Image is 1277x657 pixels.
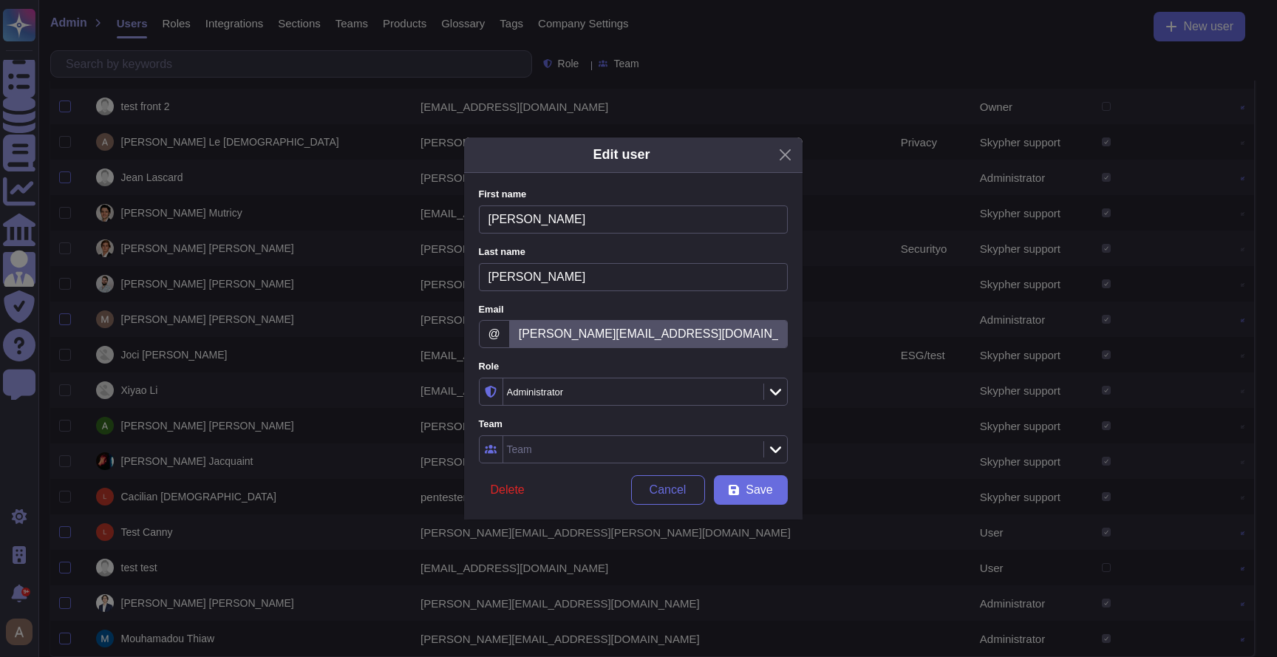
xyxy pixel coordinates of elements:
[507,444,532,455] div: Team
[479,362,788,372] label: Role
[479,420,788,429] label: Team
[479,475,537,505] button: Delete
[479,205,788,234] input: Enter user firstname
[507,387,564,397] div: Administrator
[650,484,687,496] span: Cancel
[479,190,788,200] label: First name
[479,248,788,257] label: Last name
[714,475,788,505] button: Save
[491,484,525,496] span: Delete
[479,320,510,348] span: @
[746,484,772,496] span: Save
[774,143,797,166] button: Close
[593,145,650,165] div: Edit user
[631,475,705,505] button: Cancel
[479,305,788,315] label: Email
[509,320,788,348] input: Enter email
[479,263,788,291] input: Enter user lastname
